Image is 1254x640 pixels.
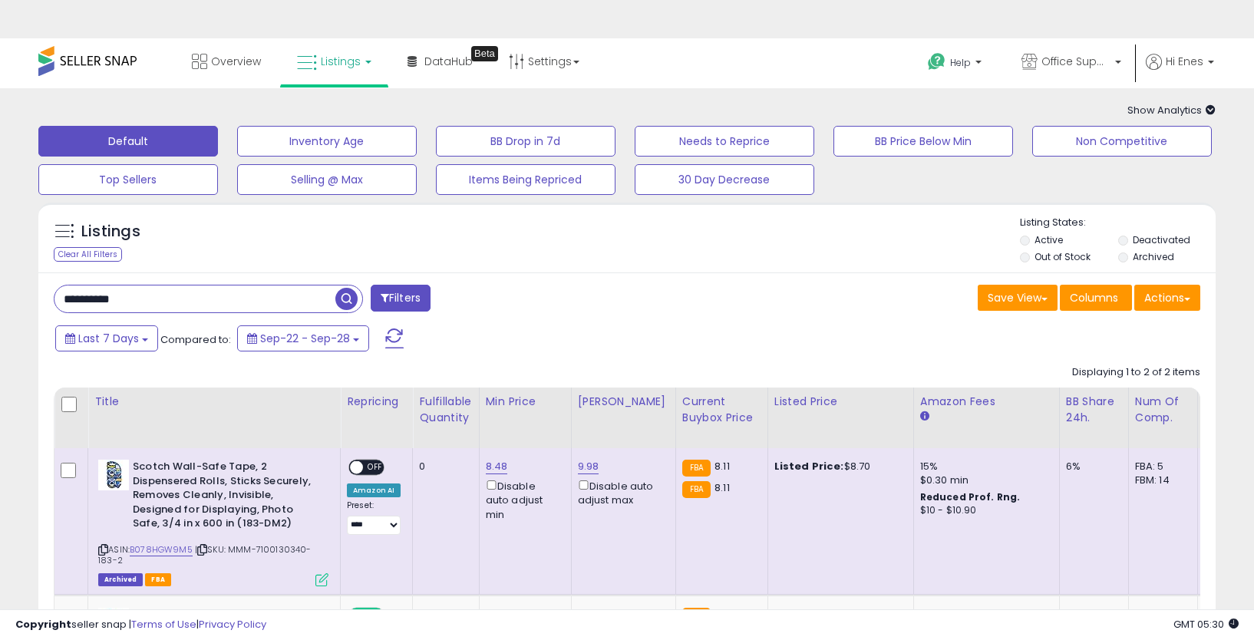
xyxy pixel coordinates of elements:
[486,477,559,522] div: Disable auto adjust min
[920,394,1053,410] div: Amazon Fees
[1135,394,1191,426] div: Num of Comp.
[1020,216,1216,230] p: Listing States:
[350,609,369,622] span: ON
[1060,285,1132,311] button: Columns
[424,54,473,69] span: DataHub
[682,460,711,477] small: FBA
[133,460,319,535] b: Scotch Wall-Safe Tape, 2 Dispensered Rolls, Sticks Securely, Removes Cleanly, Invisible, Designed...
[1072,365,1200,380] div: Displaying 1 to 2 of 2 items
[486,394,565,410] div: Min Price
[682,394,761,426] div: Current Buybox Price
[130,543,193,556] a: B078HGW9M5
[396,38,484,84] a: DataHub
[486,459,508,474] a: 8.48
[635,126,814,157] button: Needs to Reprice
[321,54,361,69] span: Listings
[833,126,1013,157] button: BB Price Below Min
[578,607,599,622] a: 9.98
[347,394,406,410] div: Repricing
[98,573,143,586] span: Listings that have been deleted from Seller Central
[916,41,997,88] a: Help
[1135,460,1186,473] div: FBA: 5
[285,38,383,84] a: Listings
[714,607,730,622] span: 8.11
[38,126,218,157] button: Default
[1135,473,1186,487] div: FBM: 14
[1032,126,1212,157] button: Non Competitive
[1066,608,1117,622] div: 2%
[131,617,196,632] a: Terms of Use
[774,459,844,473] b: Listed Price:
[180,38,272,84] a: Overview
[54,247,122,262] div: Clear All Filters
[371,285,431,312] button: Filters
[98,608,129,638] img: 51d82RprbhL._SL40_.jpg
[920,490,1021,503] b: Reduced Prof. Rng.
[714,480,730,495] span: 8.11
[1035,233,1063,246] label: Active
[15,618,266,632] div: seller snap | |
[774,608,902,622] div: $8.11
[774,460,902,473] div: $8.70
[160,332,231,347] span: Compared to:
[1134,285,1200,311] button: Actions
[94,394,334,410] div: Title
[1127,103,1216,117] span: Show Analytics
[237,164,417,195] button: Selling @ Max
[920,504,1048,517] div: $10 - $10.90
[363,461,388,474] span: OFF
[419,460,467,473] div: 0
[436,164,615,195] button: Items Being Repriced
[1066,460,1117,473] div: 6%
[920,473,1048,487] div: $0.30 min
[1166,54,1203,69] span: Hi Enes
[1070,290,1118,305] span: Columns
[237,126,417,157] button: Inventory Age
[578,459,599,474] a: 9.98
[98,543,312,566] span: | SKU: MMM-7100130340-183-2
[211,54,261,69] span: Overview
[55,325,158,351] button: Last 7 Days
[1010,38,1133,88] a: Office Suppliers
[145,573,171,586] span: FBA
[98,460,328,585] div: ASIN:
[1133,250,1174,263] label: Archived
[38,164,218,195] button: Top Sellers
[578,477,664,507] div: Disable auto adjust max
[419,608,467,622] div: 200
[950,56,971,69] span: Help
[1041,54,1110,69] span: Office Suppliers
[1133,233,1190,246] label: Deactivated
[436,126,615,157] button: BB Drop in 7d
[260,331,350,346] span: Sep-22 - Sep-28
[497,38,591,84] a: Settings
[486,607,504,622] a: 8.10
[1035,250,1091,263] label: Out of Stock
[419,394,472,426] div: Fulfillable Quantity
[714,459,730,473] span: 8.11
[1146,54,1214,88] a: Hi Enes
[635,164,814,195] button: 30 Day Decrease
[682,481,711,498] small: FBA
[81,221,140,242] h5: Listings
[920,608,1048,622] div: 15%
[578,394,669,410] div: [PERSON_NAME]
[199,617,266,632] a: Privacy Policy
[774,607,844,622] b: Listed Price:
[237,325,369,351] button: Sep-22 - Sep-28
[98,460,129,490] img: 51d82RprbhL._SL40_.jpg
[682,608,711,625] small: FBA
[1066,394,1122,426] div: BB Share 24h.
[78,331,139,346] span: Last 7 Days
[920,410,929,424] small: Amazon Fees.
[347,483,401,497] div: Amazon AI
[347,500,401,535] div: Preset:
[927,52,946,71] i: Get Help
[471,46,498,61] div: Tooltip anchor
[920,460,1048,473] div: 15%
[978,285,1058,311] button: Save View
[15,617,71,632] strong: Copyright
[1135,608,1186,622] div: FBA: 7
[774,394,907,410] div: Listed Price
[1173,617,1239,632] span: 2025-10-8 05:30 GMT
